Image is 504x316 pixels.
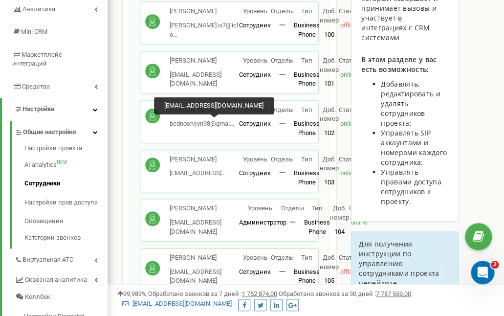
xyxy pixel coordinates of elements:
[22,5,55,13] span: Аналитика
[243,106,267,113] span: Уровень
[339,7,358,15] span: Статус
[301,7,312,15] span: Тип
[170,56,239,66] p: [PERSON_NAME]
[330,227,349,237] p: 104
[271,156,294,163] span: Отделы
[340,169,357,177] span: online
[24,156,108,175] a: AI analyticsNEW
[24,144,108,156] a: Настройки проекта
[301,57,312,64] span: Тип
[304,219,330,235] span: Business Phone
[294,169,320,186] span: Business Phone
[15,269,108,289] a: Сквозная аналитика
[170,268,239,286] p: [EMAIL_ADDRESS][DOMAIN_NAME]
[320,7,339,24] span: Доб. номер
[170,169,226,177] span: [EMAIL_ADDRESS]...
[22,255,73,265] span: Виртуальная АТС
[271,57,294,64] span: Отделы
[243,57,267,64] span: Уровень
[243,156,267,163] span: Уровень
[243,7,267,15] span: Уровень
[239,169,271,177] span: Сотрудник
[15,248,108,269] a: Виртуальная АТС
[170,106,234,115] p: [PERSON_NAME]
[359,239,439,297] span: Для получения инструкции по управлению сотрудниками проекта перейдите [PERSON_NAME]
[22,83,50,90] span: Средства
[170,218,239,236] p: [EMAIL_ADDRESS][DOMAIN_NAME]
[22,105,54,113] span: Настройки
[294,71,320,88] span: Business Phone
[340,268,357,275] span: offline
[279,290,411,297] span: Обработано звонков за 30 дней :
[320,79,339,89] p: 101
[122,300,232,307] a: [EMAIL_ADDRESS][DOMAIN_NAME]
[301,254,312,261] span: Тип
[279,71,285,78] span: 一
[25,275,87,285] span: Сквозная аналитика
[271,7,294,15] span: Отделы
[239,120,271,127] span: Сотрудник
[320,57,339,73] span: Доб. номер
[320,276,339,286] p: 105
[170,155,226,164] p: [PERSON_NAME]
[339,156,358,163] span: Статус
[340,71,357,78] span: online
[301,106,312,113] span: Тип
[148,290,277,297] span: Обработано звонков за 7 дней :
[242,290,277,297] u: 1 752 874,00
[12,51,62,68] span: Маркетплейс интеграций
[311,204,323,212] span: Тип
[491,261,499,269] span: 2
[381,79,440,128] span: Добавлять, редактировать и удалять сотрудников проекта;
[25,293,50,302] span: Коллбек
[320,254,339,271] span: Доб. номер
[320,106,339,123] span: Доб. номер
[21,28,47,35] span: Mini CRM
[248,204,272,212] span: Уровень
[376,290,411,297] u: 7 787 559,00
[170,7,239,16] p: [PERSON_NAME]
[24,212,108,231] a: Оповещения
[361,55,437,74] span: В этом разделе у вас есть возможность:
[381,167,441,206] span: Управлять правами доступа сотрудников к проекту.
[170,204,239,213] p: [PERSON_NAME]
[301,156,312,163] span: Тип
[117,290,147,297] span: 99,989%
[170,22,238,38] span: [PERSON_NAME].iv7@iclo...
[271,106,294,113] span: Отделы
[471,261,494,284] iframe: Intercom live chat
[281,204,304,212] span: Отделы
[339,57,358,64] span: Статус
[340,22,357,29] span: offline
[243,254,267,261] span: Уровень
[239,268,271,275] span: Сотрудник
[271,254,294,261] span: Отделы
[320,30,339,40] p: 100
[24,231,108,243] a: Категории звонков
[24,193,108,212] a: Настройки прав доступа
[239,22,271,29] span: Сотрудник
[23,128,76,137] span: Общие настройки
[15,289,108,306] a: Коллбек
[279,120,285,127] span: 一
[339,254,358,261] span: Статус
[320,156,339,172] span: Доб. номер
[15,121,108,141] a: Общие настройки
[2,98,108,121] a: Настройки
[170,71,221,88] span: [EMAIL_ADDRESS][DOMAIN_NAME]
[170,253,239,263] p: [PERSON_NAME]
[239,219,286,226] span: Администратор
[381,128,447,167] span: Управлять SIP аккаунтами и номерами каждого сотрудника;
[24,174,108,193] a: Сотрудники
[320,178,339,187] p: 103
[294,22,320,38] span: Business Phone
[294,120,320,136] span: Business Phone
[294,268,320,285] span: Business Phone
[239,71,271,78] span: Сотрудник
[339,106,358,113] span: Статус
[340,120,357,127] span: online
[320,129,339,138] p: 102
[289,219,296,226] span: 一
[330,204,349,221] span: Доб. номер
[279,22,285,29] span: 一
